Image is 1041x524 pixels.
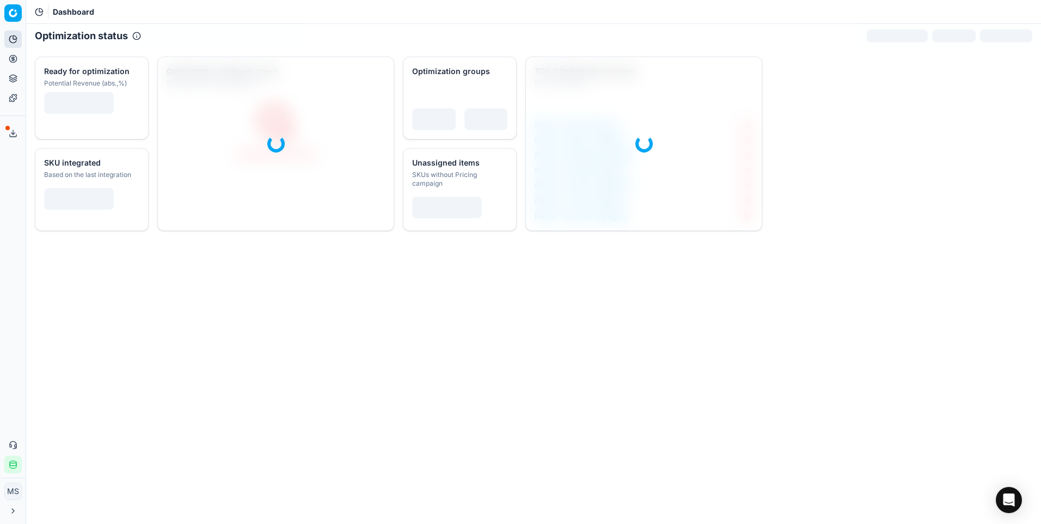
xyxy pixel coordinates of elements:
[996,487,1022,513] div: Open Intercom Messenger
[44,157,137,168] div: SKU integrated
[412,170,505,188] div: SKUs without Pricing campaign
[412,66,505,77] div: Optimization groups
[35,28,128,44] h2: Optimization status
[44,66,137,77] div: Ready for optimization
[5,483,21,499] span: MS
[44,79,137,88] div: Potential Revenue (abs.,%)
[53,7,94,17] nav: breadcrumb
[4,483,22,500] button: MS
[412,157,505,168] div: Unassigned items
[53,7,94,17] span: Dashboard
[44,170,137,179] div: Based on the last integration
